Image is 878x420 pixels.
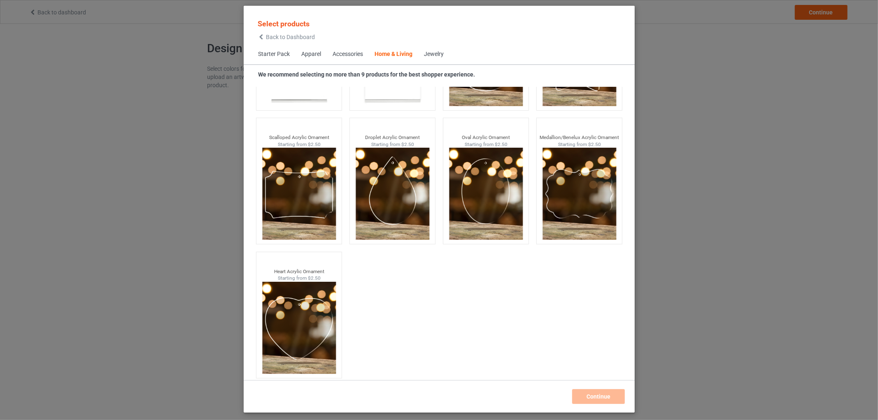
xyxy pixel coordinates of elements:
[252,44,296,64] span: Starter Pack
[443,134,529,141] div: Oval Acrylic Ornament
[258,71,475,78] strong: We recommend selecting no more than 9 products for the best shopper experience.
[494,142,507,147] span: $2.50
[256,268,342,275] div: Heart Acrylic Ornament
[256,275,342,282] div: Starting from
[333,50,363,58] div: Accessories
[542,148,616,240] img: medallion-thumbnail.png
[262,282,335,374] img: heart-thumbnail.png
[401,142,414,147] span: $2.50
[256,134,342,141] div: Scalloped Acrylic Ornament
[449,148,522,240] img: oval-thumbnail.png
[307,142,320,147] span: $2.50
[307,275,320,281] span: $2.50
[375,50,412,58] div: Home & Living
[424,50,444,58] div: Jewelry
[258,19,310,28] span: Select products
[536,141,622,148] div: Starting from
[355,148,429,240] img: drop-thumbnail.png
[588,142,601,147] span: $2.50
[301,50,321,58] div: Apparel
[536,134,622,141] div: Medallion/Benelux Acrylic Ornament
[262,148,335,240] img: scalloped-thumbnail.png
[266,34,315,40] span: Back to Dashboard
[349,134,435,141] div: Droplet Acrylic Ornament
[349,141,435,148] div: Starting from
[443,141,529,148] div: Starting from
[256,141,342,148] div: Starting from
